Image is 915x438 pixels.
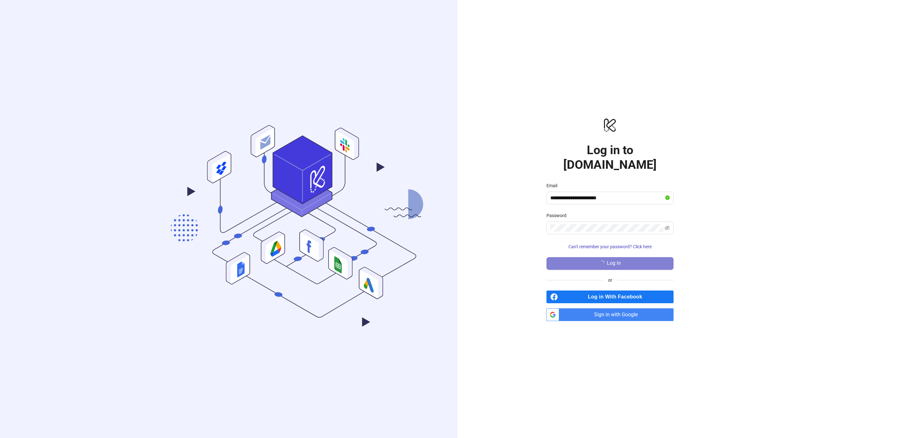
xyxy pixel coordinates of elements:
span: eye-invisible [665,225,670,230]
button: Log in [546,257,674,270]
h1: Log in to [DOMAIN_NAME] [546,143,674,172]
a: Log in With Facebook [546,291,674,303]
span: Can't remember your password? Click here [568,244,652,249]
label: Email [546,182,561,189]
a: Can't remember your password? Click here [546,244,674,249]
span: loading [599,260,605,266]
span: Sign in with Google [562,308,674,321]
button: Can't remember your password? Click here [546,242,674,252]
span: Log in With Facebook [560,291,674,303]
span: or [603,277,617,284]
input: Email [550,194,664,202]
input: Password [550,224,663,232]
label: Password [546,212,571,219]
a: Sign in with Google [546,308,674,321]
span: Log in [607,260,621,266]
